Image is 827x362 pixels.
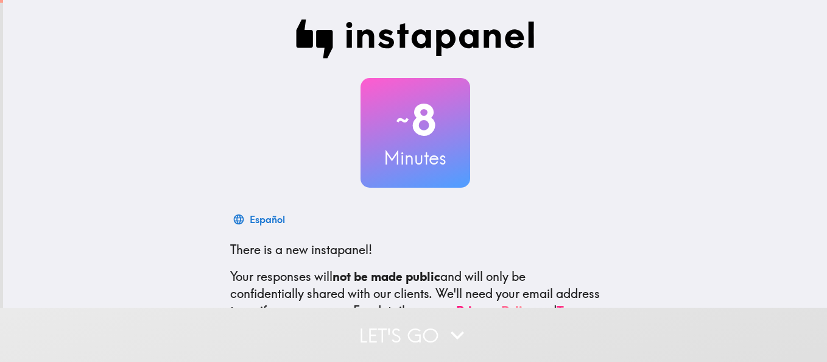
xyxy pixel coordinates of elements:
[230,242,372,257] span: There is a new instapanel!
[557,303,591,318] a: Terms
[361,145,470,171] h3: Minutes
[230,268,600,319] p: Your responses will and will only be confidentially shared with our clients. We'll need your emai...
[361,95,470,145] h2: 8
[250,211,285,228] div: Español
[456,303,535,318] a: Privacy Policy
[230,207,290,232] button: Español
[333,269,440,284] b: not be made public
[296,20,535,59] img: Instapanel
[394,102,411,138] span: ~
